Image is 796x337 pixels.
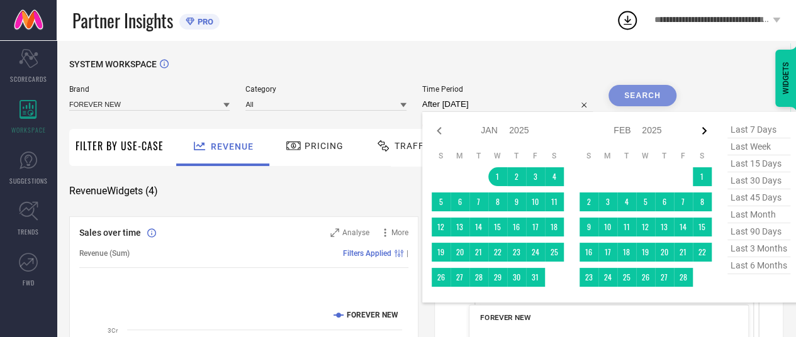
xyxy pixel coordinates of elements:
th: Thursday [655,151,674,161]
td: Fri Jan 10 2025 [526,192,545,211]
td: Sun Feb 23 2025 [580,268,598,287]
td: Thu Jan 09 2025 [507,192,526,211]
td: Thu Jan 02 2025 [507,167,526,186]
span: last week [727,138,790,155]
td: Wed Jan 08 2025 [488,192,507,211]
span: Analyse [342,228,369,237]
td: Sat Jan 11 2025 [545,192,564,211]
td: Wed Jan 22 2025 [488,243,507,262]
th: Tuesday [617,151,636,161]
span: TRENDS [18,227,39,236]
td: Sat Feb 01 2025 [693,167,712,186]
span: | [406,249,408,258]
span: last 30 days [727,172,790,189]
span: last 6 months [727,257,790,274]
th: Sunday [432,151,451,161]
td: Sun Jan 26 2025 [432,268,451,287]
td: Tue Jan 14 2025 [469,218,488,236]
div: Open download list [616,9,639,31]
td: Sun Jan 19 2025 [432,243,451,262]
span: WORKSPACE [11,125,46,135]
td: Tue Feb 11 2025 [617,218,636,236]
th: Thursday [507,151,526,161]
td: Mon Jan 06 2025 [451,192,469,211]
td: Fri Feb 14 2025 [674,218,693,236]
span: FWD [23,278,35,287]
td: Mon Jan 27 2025 [451,268,469,287]
td: Thu Jan 30 2025 [507,268,526,287]
td: Sat Feb 22 2025 [693,243,712,262]
td: Fri Feb 21 2025 [674,243,693,262]
span: last month [727,206,790,223]
th: Sunday [580,151,598,161]
td: Mon Feb 10 2025 [598,218,617,236]
th: Tuesday [469,151,488,161]
td: Tue Jan 28 2025 [469,268,488,287]
th: Wednesday [636,151,655,161]
span: Revenue (Sum) [79,249,130,258]
td: Fri Jan 03 2025 [526,167,545,186]
td: Wed Feb 26 2025 [636,268,655,287]
td: Wed Jan 01 2025 [488,167,507,186]
td: Mon Jan 13 2025 [451,218,469,236]
span: SUGGESTIONS [9,176,48,185]
td: Wed Feb 12 2025 [636,218,655,236]
td: Tue Jan 07 2025 [469,192,488,211]
td: Tue Feb 25 2025 [617,268,636,287]
td: Mon Jan 20 2025 [451,243,469,262]
td: Sat Jan 04 2025 [545,167,564,186]
span: SYSTEM WORKSPACE [69,59,157,69]
td: Fri Jan 24 2025 [526,243,545,262]
span: Revenue Widgets ( 4 ) [69,185,158,197]
span: last 7 days [727,121,790,138]
span: Sales over time [79,228,141,238]
svg: Zoom [330,228,339,237]
td: Wed Feb 05 2025 [636,192,655,211]
th: Saturday [693,151,712,161]
td: Wed Jan 15 2025 [488,218,507,236]
td: Fri Jan 17 2025 [526,218,545,236]
span: Pricing [305,141,344,151]
text: FOREVER NEW [347,311,398,319]
td: Sat Jan 18 2025 [545,218,564,236]
span: Filter By Use-Case [76,138,164,153]
span: Filters Applied [343,249,391,258]
th: Friday [674,151,693,161]
input: Select time period [422,97,593,112]
td: Sun Feb 09 2025 [580,218,598,236]
th: Monday [598,151,617,161]
td: Fri Feb 07 2025 [674,192,693,211]
td: Thu Feb 20 2025 [655,243,674,262]
div: Previous month [432,123,447,138]
td: Wed Feb 19 2025 [636,243,655,262]
span: SCORECARDS [10,74,47,84]
td: Fri Feb 28 2025 [674,268,693,287]
td: Thu Feb 13 2025 [655,218,674,236]
td: Mon Feb 24 2025 [598,268,617,287]
td: Sun Feb 02 2025 [580,192,598,211]
span: More [391,228,408,237]
th: Saturday [545,151,564,161]
td: Mon Feb 03 2025 [598,192,617,211]
span: last 45 days [727,189,790,206]
td: Sat Feb 15 2025 [693,218,712,236]
td: Sun Jan 05 2025 [432,192,451,211]
span: Revenue [211,141,254,152]
td: Thu Feb 27 2025 [655,268,674,287]
td: Thu Jan 16 2025 [507,218,526,236]
td: Tue Feb 04 2025 [617,192,636,211]
td: Mon Feb 17 2025 [598,243,617,262]
td: Wed Jan 29 2025 [488,268,507,287]
th: Friday [526,151,545,161]
th: Monday [451,151,469,161]
td: Fri Jan 31 2025 [526,268,545,287]
td: Sun Feb 16 2025 [580,243,598,262]
span: FOREVER NEW [480,313,530,322]
text: 3Cr [108,327,118,334]
span: Time Period [422,85,593,94]
td: Tue Feb 18 2025 [617,243,636,262]
span: last 90 days [727,223,790,240]
td: Sat Feb 08 2025 [693,192,712,211]
span: Category [245,85,406,94]
td: Tue Jan 21 2025 [469,243,488,262]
